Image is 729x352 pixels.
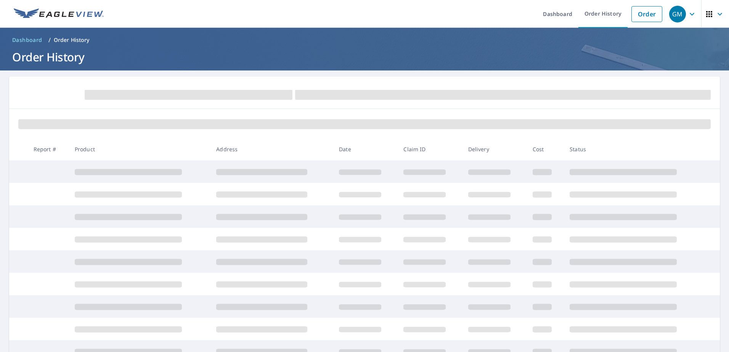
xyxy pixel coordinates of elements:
img: EV Logo [14,8,104,20]
th: Delivery [462,138,527,160]
th: Date [333,138,397,160]
th: Address [210,138,333,160]
h1: Order History [9,49,720,65]
th: Product [69,138,210,160]
th: Claim ID [397,138,462,160]
li: / [48,35,51,45]
p: Order History [54,36,90,44]
th: Report # [27,138,69,160]
nav: breadcrumb [9,34,720,46]
th: Cost [527,138,564,160]
a: Dashboard [9,34,45,46]
a: Order [631,6,662,22]
span: Dashboard [12,36,42,44]
th: Status [564,138,705,160]
div: GM [669,6,686,22]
